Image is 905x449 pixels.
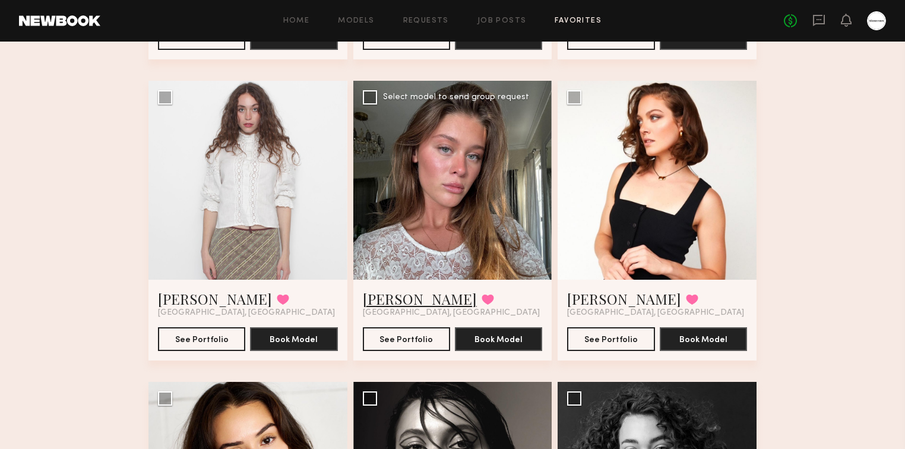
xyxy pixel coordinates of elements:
a: [PERSON_NAME] [158,289,272,308]
button: Book Model [455,327,542,351]
a: Job Posts [477,17,527,25]
button: See Portfolio [567,327,654,351]
a: Book Model [250,33,337,43]
div: Select model to send group request [383,93,529,102]
span: [GEOGRAPHIC_DATA], [GEOGRAPHIC_DATA] [158,308,335,318]
span: [GEOGRAPHIC_DATA], [GEOGRAPHIC_DATA] [567,308,744,318]
a: [PERSON_NAME] [363,289,477,308]
button: See Portfolio [158,327,245,351]
a: Book Model [660,33,747,43]
a: Book Model [660,334,747,344]
a: Book Model [250,334,337,344]
a: Book Model [455,334,542,344]
a: Book Model [455,33,542,43]
a: [PERSON_NAME] [567,289,681,308]
a: Requests [403,17,449,25]
button: See Portfolio [363,327,450,351]
a: Favorites [555,17,602,25]
a: Models [338,17,374,25]
span: [GEOGRAPHIC_DATA], [GEOGRAPHIC_DATA] [363,308,540,318]
button: Book Model [660,327,747,351]
a: Home [283,17,310,25]
button: Book Model [250,327,337,351]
